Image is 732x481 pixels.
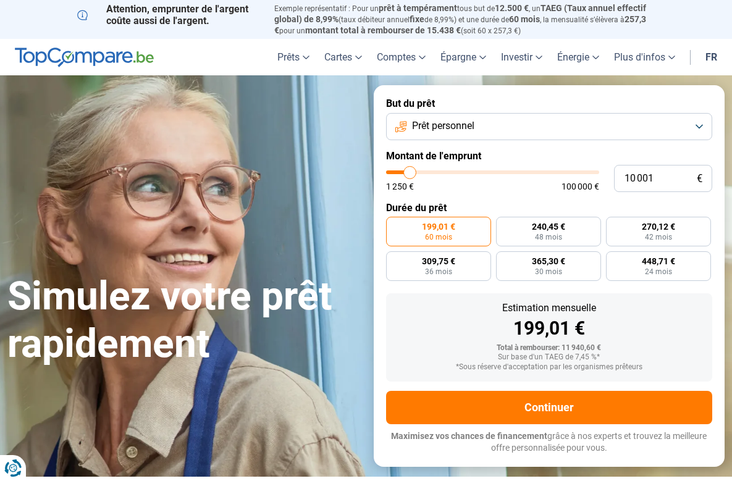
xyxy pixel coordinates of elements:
[386,182,414,191] span: 1 250 €
[697,174,702,184] span: €
[495,3,529,13] span: 12.500 €
[645,268,672,275] span: 24 mois
[379,3,457,13] span: prêt à tempérament
[425,268,452,275] span: 36 mois
[396,319,703,338] div: 199,01 €
[532,257,565,266] span: 365,30 €
[425,233,452,241] span: 60 mois
[396,303,703,313] div: Estimation mensuelle
[7,273,359,368] h1: Simulez votre prêt rapidement
[77,3,260,27] p: Attention, emprunter de l'argent coûte aussi de l'argent.
[410,14,424,24] span: fixe
[396,353,703,362] div: Sur base d'un TAEG de 7,45 %*
[535,268,562,275] span: 30 mois
[698,39,725,75] a: fr
[607,39,683,75] a: Plus d'infos
[386,150,713,162] label: Montant de l'emprunt
[642,257,675,266] span: 448,71 €
[494,39,550,75] a: Investir
[391,431,547,441] span: Maximisez vos chances de financement
[317,39,369,75] a: Cartes
[433,39,494,75] a: Épargne
[642,222,675,231] span: 270,12 €
[15,48,154,67] img: TopCompare
[305,25,461,35] span: montant total à rembourser de 15.438 €
[422,257,455,266] span: 309,75 €
[270,39,317,75] a: Prêts
[386,430,713,454] p: grâce à nos experts et trouvez la meilleure offre personnalisée pour vous.
[422,222,455,231] span: 199,01 €
[386,98,713,109] label: But du prêt
[550,39,607,75] a: Énergie
[369,39,433,75] a: Comptes
[386,113,713,140] button: Prêt personnel
[274,3,646,24] span: TAEG (Taux annuel effectif global) de 8,99%
[396,344,703,353] div: Total à rembourser: 11 940,60 €
[535,233,562,241] span: 48 mois
[645,233,672,241] span: 42 mois
[386,391,713,424] button: Continuer
[412,119,474,133] span: Prêt personnel
[274,14,646,35] span: 257,3 €
[396,363,703,372] div: *Sous réserve d'acceptation par les organismes prêteurs
[509,14,540,24] span: 60 mois
[532,222,565,231] span: 240,45 €
[562,182,599,191] span: 100 000 €
[274,3,655,36] p: Exemple représentatif : Pour un tous but de , un (taux débiteur annuel de 8,99%) et une durée de ...
[386,202,713,214] label: Durée du prêt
